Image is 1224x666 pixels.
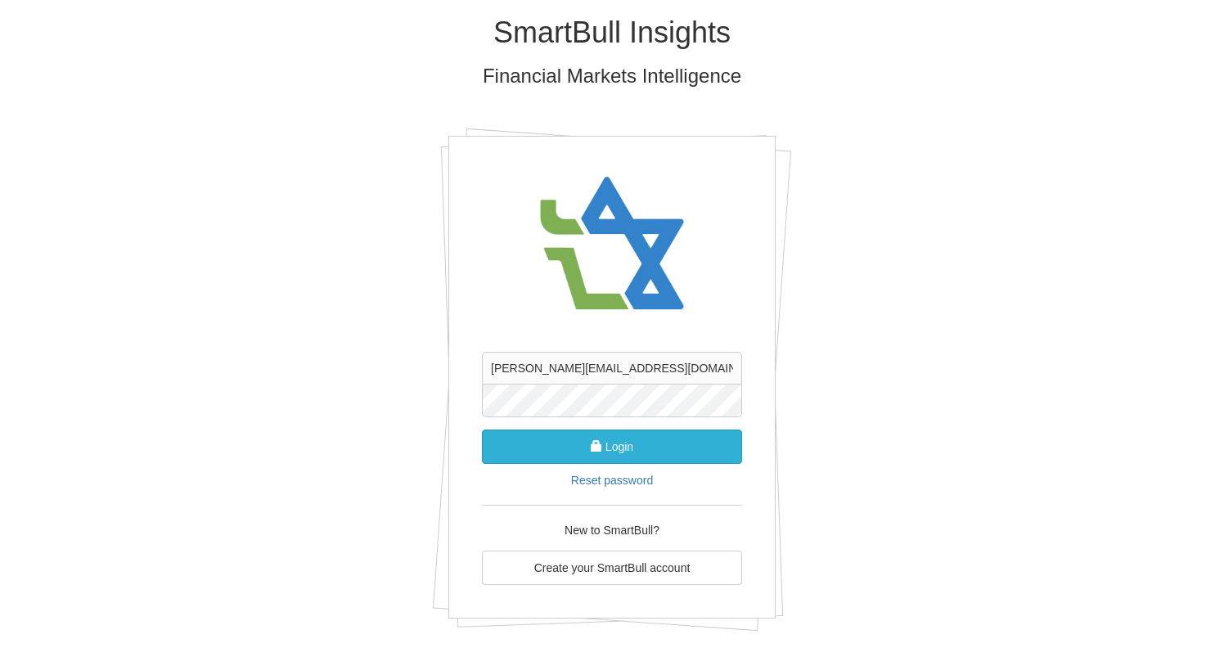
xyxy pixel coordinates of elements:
[482,352,742,385] input: username
[482,551,742,585] a: Create your SmartBull account
[530,161,694,327] img: avatar
[482,430,742,464] button: Login
[571,474,653,487] a: Reset password
[133,16,1091,49] h1: SmartBull Insights
[133,65,1091,87] h3: Financial Markets Intelligence
[565,524,659,537] span: New to SmartBull?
